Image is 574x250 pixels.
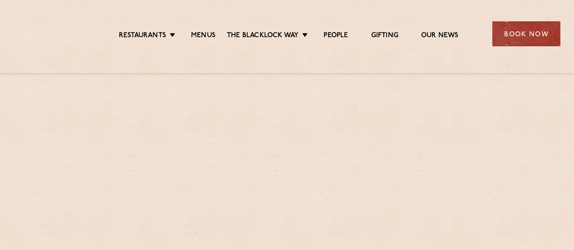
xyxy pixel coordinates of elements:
img: svg%3E [14,9,89,59]
a: Our News [421,31,459,41]
div: Book Now [492,21,560,46]
a: Restaurants [119,31,166,41]
a: The Blacklock Way [227,31,299,41]
a: Menus [191,31,216,41]
a: People [324,31,348,41]
a: Gifting [371,31,398,41]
